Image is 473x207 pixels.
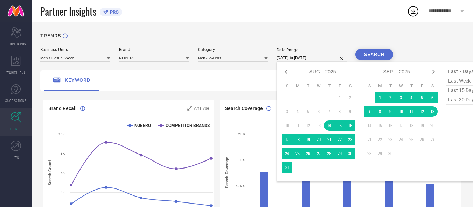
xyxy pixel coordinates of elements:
[364,134,375,145] td: Sun Sep 21 2025
[238,132,245,136] text: 2L %
[313,120,324,131] td: Wed Aug 13 2025
[375,106,385,117] td: Mon Sep 08 2025
[303,134,313,145] td: Tue Aug 19 2025
[375,83,385,89] th: Monday
[303,83,313,89] th: Tuesday
[65,77,90,83] span: keyword
[406,92,417,103] td: Thu Sep 04 2025
[355,49,393,60] button: SEARCH
[324,83,334,89] th: Thursday
[345,92,355,103] td: Sat Aug 02 2025
[6,41,26,47] span: SCORECARDS
[406,120,417,131] td: Thu Sep 18 2025
[406,83,417,89] th: Thursday
[292,106,303,117] td: Mon Aug 04 2025
[224,157,229,188] tspan: Search Coverage
[406,106,417,117] td: Thu Sep 11 2025
[292,134,303,145] td: Mon Aug 18 2025
[406,134,417,145] td: Thu Sep 25 2025
[364,120,375,131] td: Sun Sep 14 2025
[429,67,438,76] div: Next month
[375,120,385,131] td: Mon Sep 15 2025
[303,106,313,117] td: Tue Aug 05 2025
[313,148,324,159] td: Wed Aug 27 2025
[324,106,334,117] td: Thu Aug 07 2025
[40,47,110,52] div: Business Units
[385,148,396,159] td: Tue Sep 30 2025
[277,48,347,52] div: Date Range
[364,83,375,89] th: Sunday
[282,148,292,159] td: Sun Aug 24 2025
[58,132,65,136] text: 10K
[236,184,245,188] text: 50K %
[13,155,19,160] span: FWD
[313,134,324,145] td: Wed Aug 20 2025
[345,134,355,145] td: Sat Aug 23 2025
[61,190,65,194] text: 3K
[396,106,406,117] td: Wed Sep 10 2025
[345,106,355,117] td: Sat Aug 09 2025
[407,5,419,17] div: Open download list
[48,160,53,185] tspan: Search Count
[61,151,65,155] text: 8K
[385,106,396,117] td: Tue Sep 09 2025
[417,120,427,131] td: Fri Sep 19 2025
[6,70,26,75] span: WORKSPACE
[417,106,427,117] td: Fri Sep 12 2025
[108,9,119,15] span: PRO
[198,47,268,52] div: Category
[396,83,406,89] th: Wednesday
[282,106,292,117] td: Sun Aug 03 2025
[385,83,396,89] th: Tuesday
[334,148,345,159] td: Fri Aug 29 2025
[427,92,438,103] td: Sat Sep 06 2025
[313,106,324,117] td: Wed Aug 06 2025
[396,120,406,131] td: Wed Sep 17 2025
[375,148,385,159] td: Mon Sep 29 2025
[324,134,334,145] td: Thu Aug 21 2025
[417,83,427,89] th: Friday
[334,83,345,89] th: Friday
[313,83,324,89] th: Wednesday
[385,92,396,103] td: Tue Sep 02 2025
[334,120,345,131] td: Fri Aug 15 2025
[427,83,438,89] th: Saturday
[134,123,151,128] text: NOBERO
[277,54,347,62] input: Select date range
[282,162,292,173] td: Sun Aug 31 2025
[375,134,385,145] td: Mon Sep 22 2025
[187,106,192,111] svg: Zoom
[427,134,438,145] td: Sat Sep 27 2025
[345,148,355,159] td: Sat Aug 30 2025
[417,92,427,103] td: Fri Sep 05 2025
[282,120,292,131] td: Sun Aug 10 2025
[324,148,334,159] td: Thu Aug 28 2025
[225,106,263,111] span: Search Coverage
[238,158,245,162] text: 1L %
[375,92,385,103] td: Mon Sep 01 2025
[427,106,438,117] td: Sat Sep 13 2025
[282,83,292,89] th: Sunday
[396,92,406,103] td: Wed Sep 03 2025
[334,134,345,145] td: Fri Aug 22 2025
[48,106,77,111] span: Brand Recall
[10,126,22,131] span: TRENDS
[334,106,345,117] td: Fri Aug 08 2025
[166,123,210,128] text: COMPETITOR BRANDS
[292,120,303,131] td: Mon Aug 11 2025
[119,47,189,52] div: Brand
[427,120,438,131] td: Sat Sep 20 2025
[40,4,96,19] span: Partner Insights
[345,120,355,131] td: Sat Aug 16 2025
[417,134,427,145] td: Fri Sep 26 2025
[40,33,61,38] h1: TRENDS
[292,148,303,159] td: Mon Aug 25 2025
[282,134,292,145] td: Sun Aug 17 2025
[334,92,345,103] td: Fri Aug 01 2025
[385,134,396,145] td: Tue Sep 23 2025
[396,134,406,145] td: Wed Sep 24 2025
[364,148,375,159] td: Sun Sep 28 2025
[5,98,27,103] span: SUGGESTIONS
[345,83,355,89] th: Saturday
[292,83,303,89] th: Monday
